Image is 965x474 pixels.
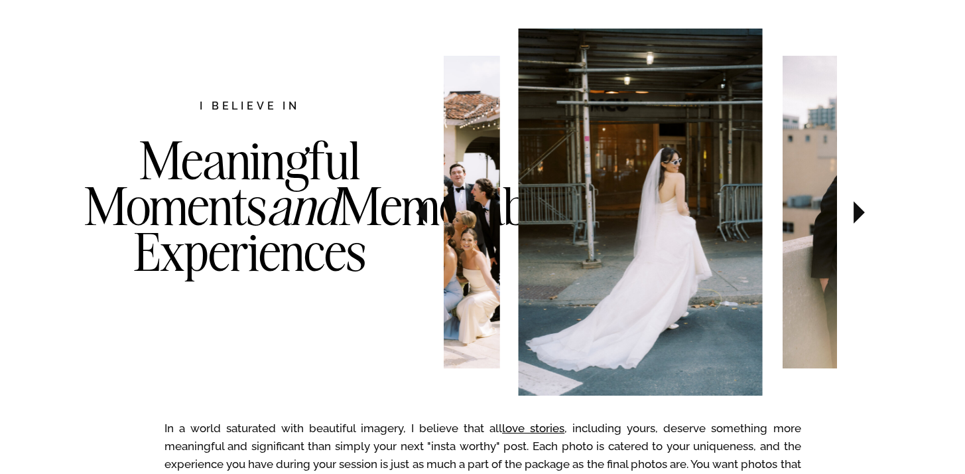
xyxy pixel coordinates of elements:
i: and [267,173,338,238]
img: Bride in New York City with her dress train trailing behind her [518,29,763,396]
h3: Meaningful Moments Memorable Experiences [84,137,416,329]
h2: I believe in [130,98,370,116]
a: love stories [502,422,564,435]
